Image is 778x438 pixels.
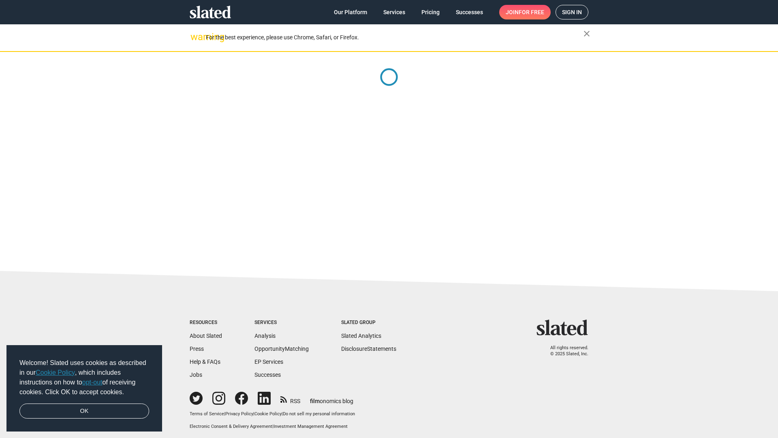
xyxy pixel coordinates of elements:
[341,333,381,339] a: Slated Analytics
[190,371,202,378] a: Jobs
[254,411,282,417] a: Cookie Policy
[190,424,272,429] a: Electronic Consent & Delivery Agreement
[19,404,149,419] a: dismiss cookie message
[310,398,320,404] span: film
[341,320,396,326] div: Slated Group
[6,345,162,432] div: cookieconsent
[499,5,551,19] a: Joinfor free
[377,5,412,19] a: Services
[556,5,588,19] a: Sign in
[254,346,309,352] a: OpportunityMatching
[19,358,149,397] span: Welcome! Slated uses cookies as described in our , which includes instructions on how to of recei...
[253,411,254,417] span: |
[280,393,300,405] a: RSS
[562,5,582,19] span: Sign in
[415,5,446,19] a: Pricing
[542,345,588,357] p: All rights reserved. © 2025 Slated, Inc.
[190,346,204,352] a: Press
[383,5,405,19] span: Services
[506,5,544,19] span: Join
[225,411,253,417] a: Privacy Policy
[341,346,396,352] a: DisclosureStatements
[456,5,483,19] span: Successes
[327,5,374,19] a: Our Platform
[254,371,281,378] a: Successes
[449,5,489,19] a: Successes
[224,411,225,417] span: |
[283,411,355,417] button: Do not sell my personal information
[190,411,224,417] a: Terms of Service
[36,369,75,376] a: Cookie Policy
[421,5,440,19] span: Pricing
[582,29,592,39] mat-icon: close
[82,379,103,386] a: opt-out
[282,411,283,417] span: |
[190,333,222,339] a: About Slated
[206,32,583,43] div: For the best experience, please use Chrome, Safari, or Firefox.
[254,320,309,326] div: Services
[190,320,222,326] div: Resources
[274,424,348,429] a: Investment Management Agreement
[190,359,220,365] a: Help & FAQs
[190,32,200,42] mat-icon: warning
[254,333,276,339] a: Analysis
[310,391,353,405] a: filmonomics blog
[254,359,283,365] a: EP Services
[519,5,544,19] span: for free
[334,5,367,19] span: Our Platform
[272,424,274,429] span: |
